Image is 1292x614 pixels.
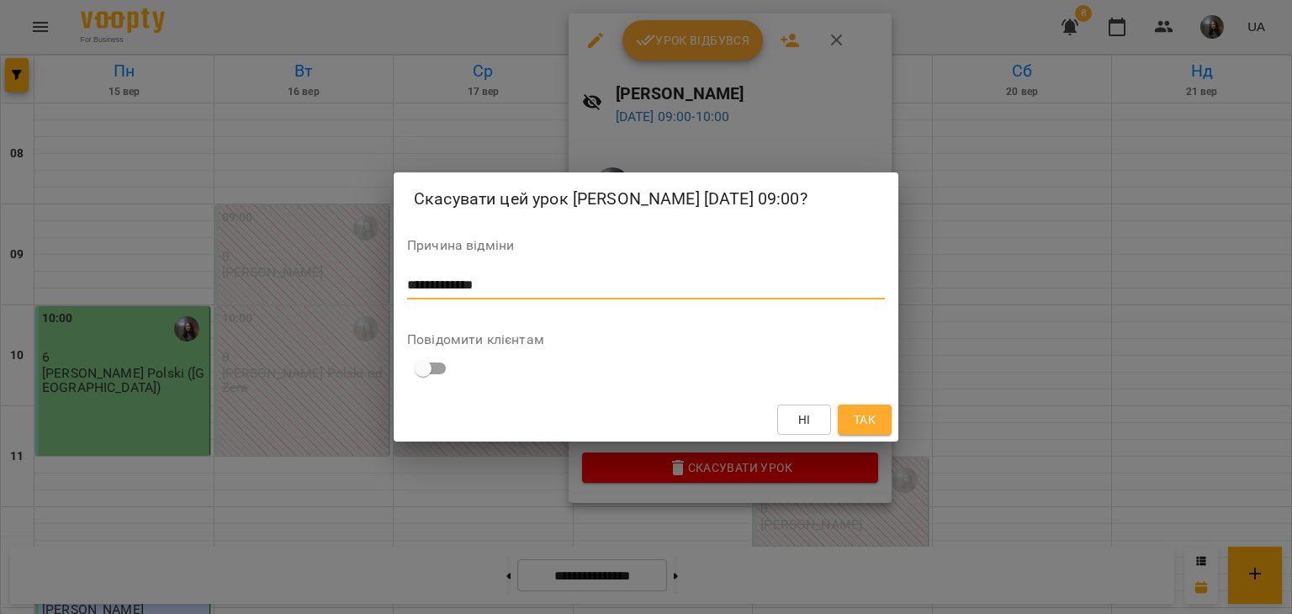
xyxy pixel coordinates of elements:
label: Причина відміни [407,239,885,252]
button: Ні [777,405,831,435]
h2: Скасувати цей урок [PERSON_NAME] [DATE] 09:00? [414,186,878,212]
button: Так [838,405,892,435]
span: Ні [798,410,811,430]
span: Так [854,410,876,430]
label: Повідомити клієнтам [407,333,885,347]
